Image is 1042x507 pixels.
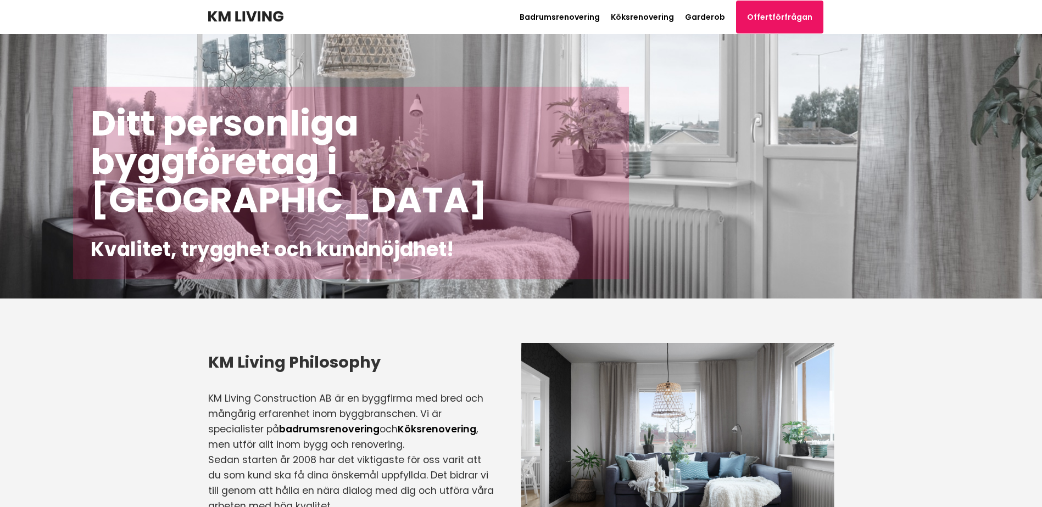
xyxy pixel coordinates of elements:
[208,391,494,452] p: KM Living Construction AB är en byggfirma med bred och mångårig erfarenhet inom byggbranschen. Vi...
[208,351,494,373] h3: KM Living Philosophy
[398,422,476,436] a: Köksrenovering
[520,12,600,22] a: Badrumsrenovering
[91,104,612,219] h1: Ditt personliga byggföretag i [GEOGRAPHIC_DATA]
[685,12,725,22] a: Garderob
[91,237,612,262] h2: Kvalitet, trygghet och kundnöjdhet!
[208,11,283,22] img: KM Living
[736,1,823,33] a: Offertförfrågan
[279,422,380,436] a: badrumsrenovering
[611,12,674,22] a: Köksrenovering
